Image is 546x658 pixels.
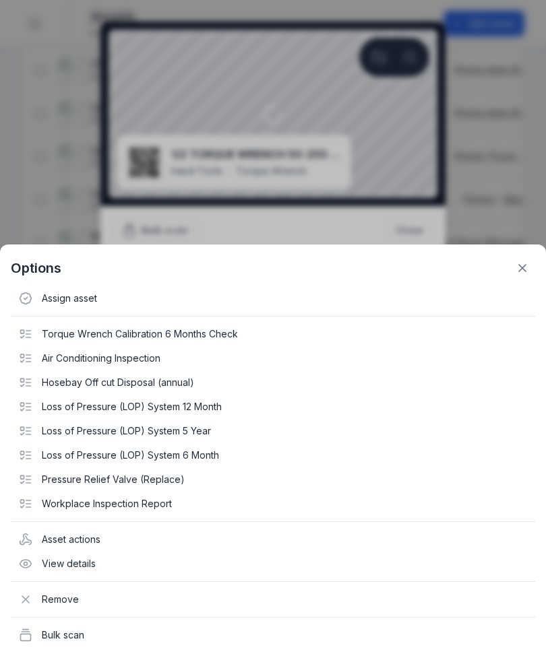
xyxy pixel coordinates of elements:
[11,259,61,277] strong: Options
[11,492,535,516] div: Workplace Inspection Report
[11,443,535,467] div: Loss of Pressure (LOP) System 6 Month
[11,467,535,492] div: Pressure Relief Valve (Replace)
[11,552,535,576] div: View details
[11,527,535,552] div: Asset actions
[11,286,535,310] div: Assign asset
[11,346,535,370] div: Air Conditioning Inspection
[11,370,535,395] div: Hosebay Off cut Disposal (annual)
[11,587,535,612] div: Remove
[11,395,535,419] div: Loss of Pressure (LOP) System 12 Month
[11,419,535,443] div: Loss of Pressure (LOP) System 5 Year
[11,623,535,647] div: Bulk scan
[11,322,535,346] div: Torque Wrench Calibration 6 Months Check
